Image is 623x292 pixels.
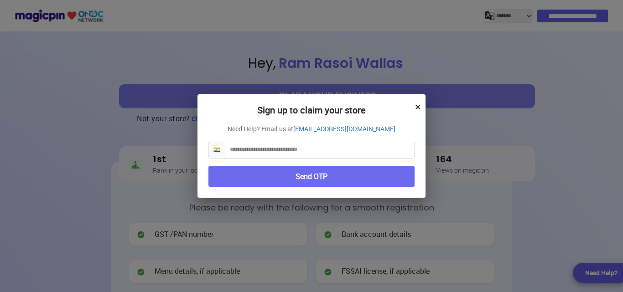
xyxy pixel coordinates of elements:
h2: Sign up to claim your store [208,105,415,124]
button: × [415,99,421,114]
button: Send OTP [208,166,415,187]
p: Need Help? Email us at [208,124,415,133]
span: 🇮🇳 [209,141,225,158]
a: [EMAIL_ADDRESS][DOMAIN_NAME] [293,124,395,133]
